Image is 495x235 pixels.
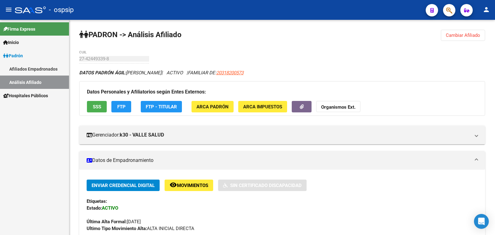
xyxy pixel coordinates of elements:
button: Enviar Credencial Digital [87,180,160,191]
mat-expansion-panel-header: Datos de Empadronamiento [79,151,485,170]
button: Sin Certificado Discapacidad [218,180,307,191]
strong: Organismos Ext. [321,104,355,110]
div: Open Intercom Messenger [474,214,489,229]
span: Sin Certificado Discapacidad [230,183,302,188]
mat-expansion-panel-header: Gerenciador:k30 - VALLE SALUD [79,126,485,144]
mat-icon: person [483,6,490,13]
span: [PERSON_NAME] [79,70,161,76]
button: ARCA Padrón [192,101,234,112]
mat-icon: menu [5,6,12,13]
strong: PADRON -> Análisis Afiliado [79,30,182,39]
span: Enviar Credencial Digital [92,183,155,188]
span: - ospsip [49,3,74,17]
span: Hospitales Públicos [3,92,48,99]
strong: ACTIVO [102,205,118,211]
button: FTP - Titular [141,101,182,112]
span: ARCA Impuestos [243,104,282,110]
span: ALTA INICIAL DIRECTA [87,226,194,231]
span: Cambiar Afiliado [446,33,480,38]
strong: k30 - VALLE SALUD [120,132,164,138]
button: SSS [87,101,107,112]
strong: Estado: [87,205,102,211]
mat-panel-title: Gerenciador: [87,132,470,138]
button: Cambiar Afiliado [441,30,485,41]
span: FAMILIAR DE: [188,70,243,76]
strong: Etiquetas: [87,198,107,204]
mat-panel-title: Datos de Empadronamiento [87,157,470,164]
button: Organismos Ext. [316,101,360,112]
span: Padrón [3,52,23,59]
span: Movimientos [177,183,208,188]
mat-icon: remove_red_eye [170,181,177,189]
span: FTP [117,104,126,110]
button: Movimientos [165,180,213,191]
i: | ACTIVO | [79,70,243,76]
strong: Ultimo Tipo Movimiento Alta: [87,226,147,231]
span: ARCA Padrón [196,104,229,110]
button: ARCA Impuestos [238,101,287,112]
strong: Última Alta Formal: [87,219,127,224]
span: SSS [93,104,101,110]
span: 20318200573 [216,70,243,76]
strong: DATOS PADRÓN ÁGIL: [79,70,126,76]
span: FTP - Titular [146,104,177,110]
span: [DATE] [87,219,141,224]
span: Firma Express [3,26,35,33]
h3: Datos Personales y Afiliatorios según Entes Externos: [87,88,477,96]
span: Inicio [3,39,19,46]
button: FTP [111,101,131,112]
